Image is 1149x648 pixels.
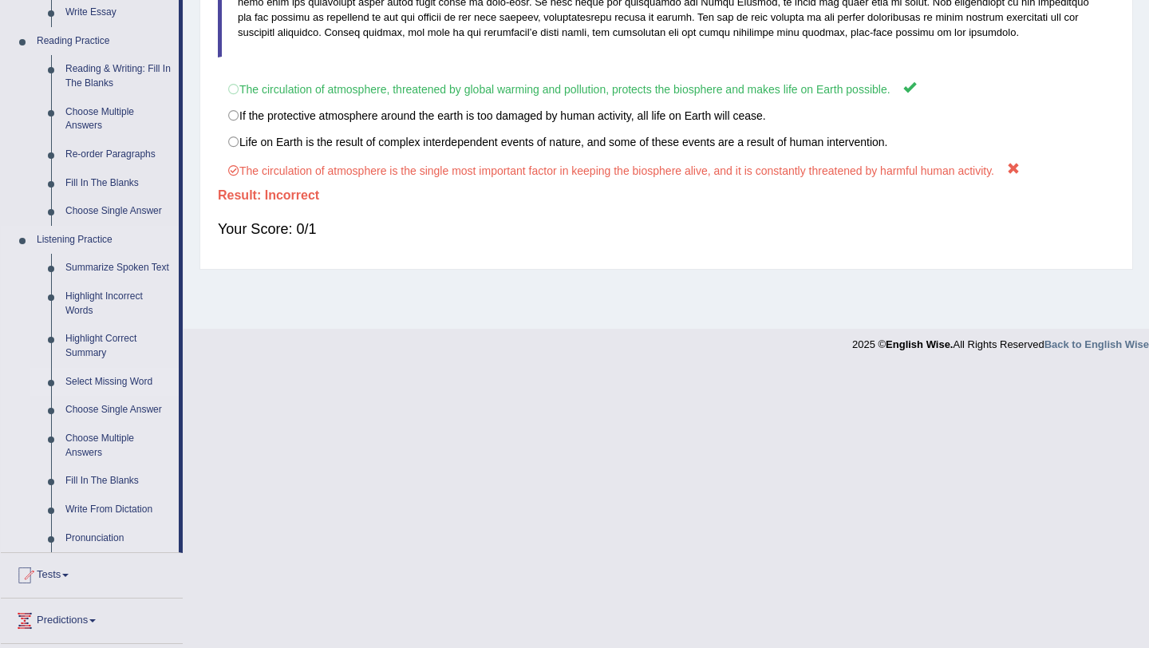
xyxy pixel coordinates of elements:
div: 2025 © All Rights Reserved [852,329,1149,352]
a: Predictions [1,599,183,638]
strong: English Wise. [886,338,953,350]
a: Select Missing Word [58,368,179,397]
a: Choose Multiple Answers [58,425,179,467]
a: Choose Single Answer [58,396,179,425]
label: If the protective atmosphere around the earth is too damaged by human activity, all life on Earth... [218,102,1115,129]
a: Choose Single Answer [58,197,179,226]
a: Summarize Spoken Text [58,254,179,283]
a: Reading & Writing: Fill In The Blanks [58,55,179,97]
a: Pronunciation [58,524,179,553]
a: Highlight Incorrect Words [58,283,179,325]
a: Re-order Paragraphs [58,140,179,169]
a: Highlight Correct Summary [58,325,179,367]
label: The circulation of atmosphere is the single most important factor in keeping the biosphere alive,... [218,155,1115,184]
a: Choose Multiple Answers [58,98,179,140]
a: Reading Practice [30,27,179,56]
a: Fill In The Blanks [58,169,179,198]
a: Listening Practice [30,226,179,255]
a: Back to English Wise [1044,338,1149,350]
div: Your Score: 0/1 [218,210,1115,248]
label: Life on Earth is the result of complex interdependent events of nature, and some of these events ... [218,128,1115,156]
a: Write From Dictation [58,496,179,524]
h4: Result: [218,188,1115,203]
a: Tests [1,553,183,593]
a: Fill In The Blanks [58,467,179,496]
label: The circulation of atmosphere, threatened by global warming and pollution, protects the biosphere... [218,73,1115,103]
